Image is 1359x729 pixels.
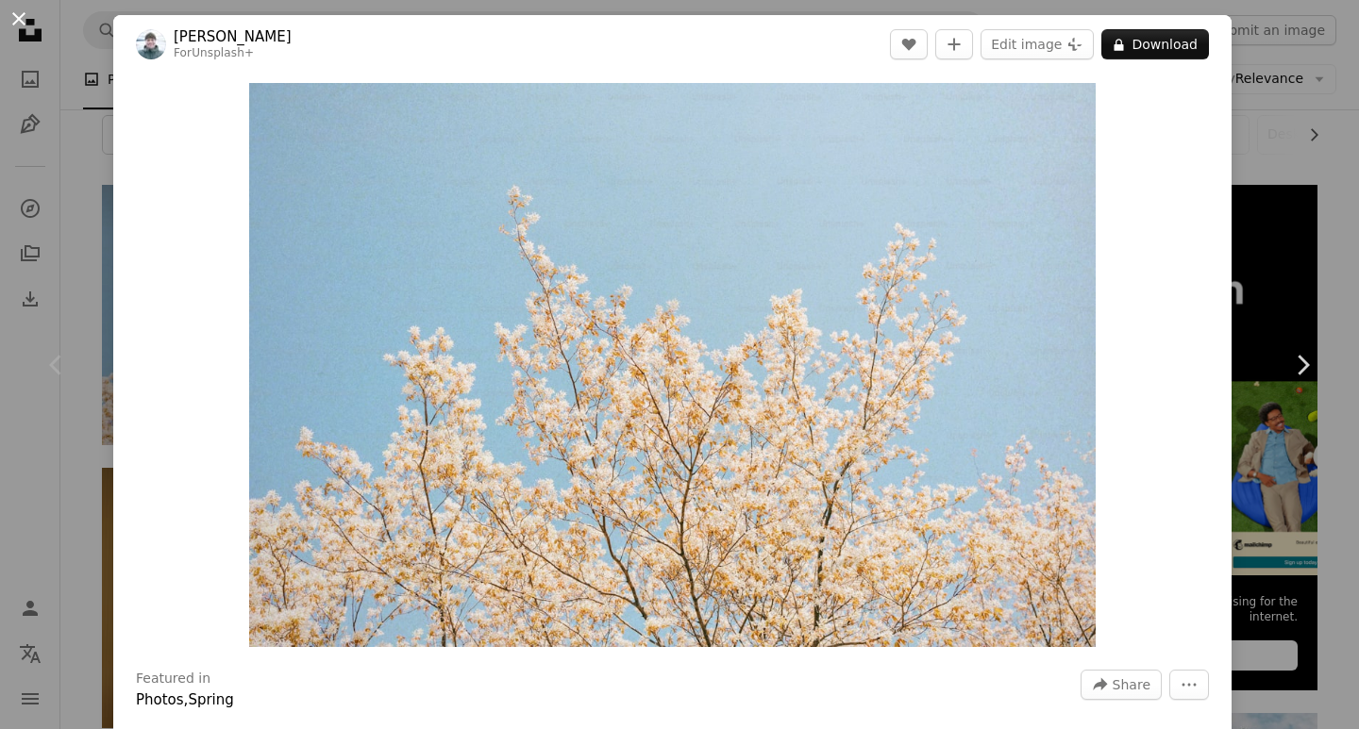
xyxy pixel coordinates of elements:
button: Download [1101,29,1209,59]
h3: Featured in [136,670,210,688]
div: For [174,46,292,61]
span: Share [1113,671,1150,699]
button: Share this image [1081,670,1162,700]
img: a tree with white flowers against a blue sky [249,83,1096,647]
a: Spring [188,691,233,708]
a: Unsplash+ [192,46,254,59]
button: Edit image [981,29,1094,59]
a: Photos [136,691,184,708]
img: Go to Hans Isaacson's profile [136,29,166,59]
button: More Actions [1169,670,1209,700]
button: Zoom in on this image [249,83,1096,647]
a: [PERSON_NAME] [174,27,292,46]
button: Add to Collection [935,29,973,59]
span: , [184,691,189,708]
button: Like [890,29,928,59]
a: Next [1246,274,1359,456]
